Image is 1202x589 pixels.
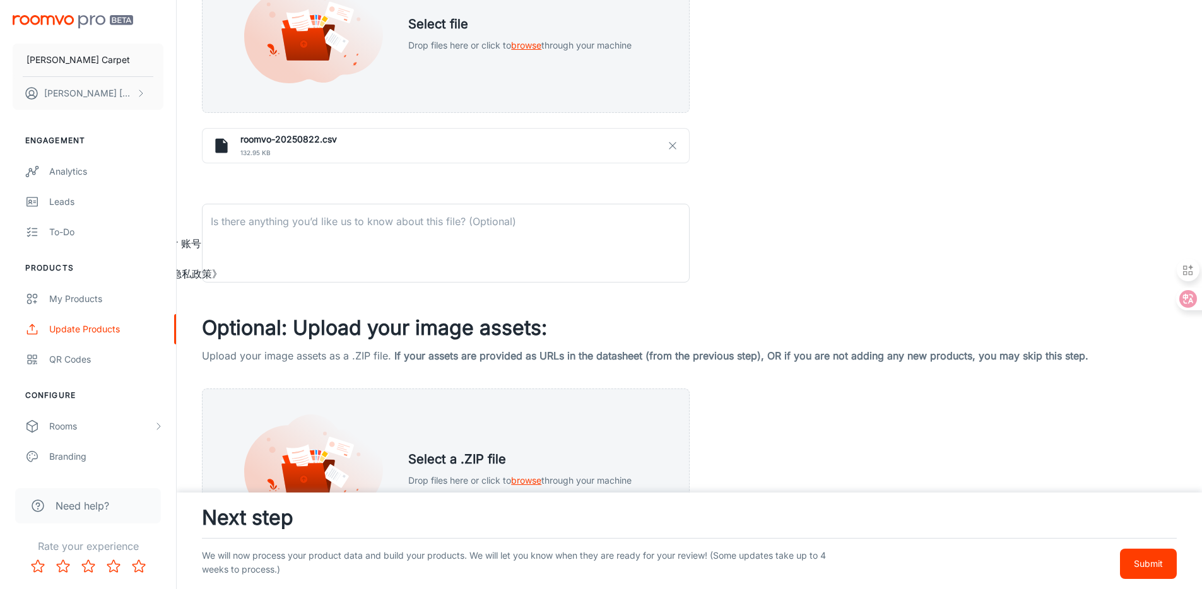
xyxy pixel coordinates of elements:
[56,498,109,513] span: Need help?
[49,292,163,306] div: My Products
[162,267,222,280] span: 《隐私政策》
[408,15,632,33] h5: Select file
[49,195,163,209] div: Leads
[511,475,541,486] span: browse
[1120,549,1177,579] button: Submit
[49,165,163,178] div: Analytics
[511,40,541,50] span: browse
[240,132,679,146] h6: roomvo-20250822.csv
[49,419,153,433] div: Rooms
[202,348,1177,363] p: Upload your image assets as a .ZIP file.
[13,15,133,28] img: Roomvo PRO Beta
[240,146,679,159] span: 132.95 kB
[76,554,101,579] button: Rate 3 star
[202,388,690,548] div: Select a .ZIP fileDrop files here or click tobrowsethrough your machine
[126,554,151,579] button: Rate 5 star
[13,44,163,76] button: [PERSON_NAME] Carpet
[49,225,163,239] div: To-do
[394,349,1088,362] span: If your assets are provided as URLs in the datasheet (from the previous step), OR if you are not ...
[408,38,632,52] p: Drop files here or click to through your machine
[202,503,1177,533] h3: Next step
[101,554,126,579] button: Rate 4 star
[13,77,163,110] button: [PERSON_NAME] [PERSON_NAME]
[49,322,163,336] div: Update Products
[408,450,632,469] h5: Select a .ZIP file
[49,353,163,366] div: QR Codes
[44,86,133,100] p: [PERSON_NAME] [PERSON_NAME]
[50,554,76,579] button: Rate 2 star
[408,474,632,487] p: Drop files here or click to through your machine
[10,539,166,554] p: Rate your experience
[202,313,1177,343] h3: Optional: Upload your image assets:
[49,450,163,464] div: Branding
[27,53,130,67] p: [PERSON_NAME] Carpet
[25,554,50,579] button: Rate 1 star
[1134,557,1163,571] p: Submit
[202,549,835,579] p: We will now process your product data and build your products. We will let you know when they are...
